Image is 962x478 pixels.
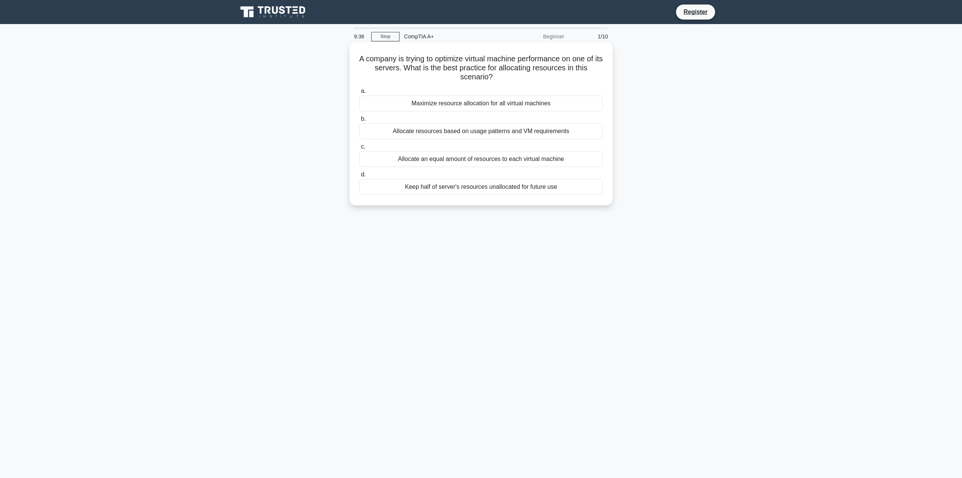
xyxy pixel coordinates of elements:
[371,32,399,41] a: Stop
[359,123,603,139] div: Allocate resources based on usage patterns and VM requirements
[361,115,366,122] span: b.
[399,29,503,44] div: CompTIA A+
[358,54,604,82] h5: A company is trying to optimize virtual machine performance on one of its servers. What is the be...
[361,171,366,178] span: d.
[359,151,603,167] div: Allocate an equal amount of resources to each virtual machine
[679,7,712,17] a: Register
[503,29,569,44] div: Beginner
[569,29,613,44] div: 1/10
[361,88,366,94] span: a.
[359,179,603,195] div: Keep half of server's resources unallocated for future use
[349,29,371,44] div: 9:36
[359,96,603,111] div: Maximize resource allocation for all virtual machines
[361,143,365,150] span: c.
